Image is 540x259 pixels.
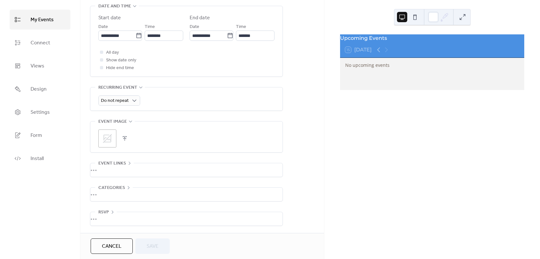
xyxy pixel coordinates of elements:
[10,56,70,76] a: Views
[10,79,70,99] a: Design
[91,238,133,254] button: Cancel
[98,184,125,192] span: Categories
[31,107,50,118] span: Settings
[340,34,524,42] div: Upcoming Events
[90,212,283,226] div: •••
[31,130,42,141] span: Form
[10,10,70,30] a: My Events
[10,148,70,168] a: Install
[31,38,50,48] span: Connect
[10,33,70,53] a: Connect
[31,84,47,94] span: Design
[31,61,44,71] span: Views
[145,23,155,31] span: Time
[31,154,44,164] span: Install
[345,62,519,68] div: No upcoming events
[98,209,109,216] span: RSVP
[31,15,54,25] span: My Events
[102,243,122,250] span: Cancel
[98,3,131,10] span: Date and time
[90,163,283,177] div: •••
[98,23,108,31] span: Date
[10,102,70,122] a: Settings
[98,160,126,167] span: Event links
[190,14,210,22] div: End date
[236,23,246,31] span: Time
[106,57,136,64] span: Show date only
[90,188,283,201] div: •••
[98,129,116,147] div: ;
[106,49,119,57] span: All day
[106,64,134,72] span: Hide end time
[98,84,137,92] span: Recurring event
[101,96,129,105] span: Do not repeat
[10,125,70,145] a: Form
[190,23,199,31] span: Date
[98,118,127,126] span: Event image
[98,14,121,22] div: Start date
